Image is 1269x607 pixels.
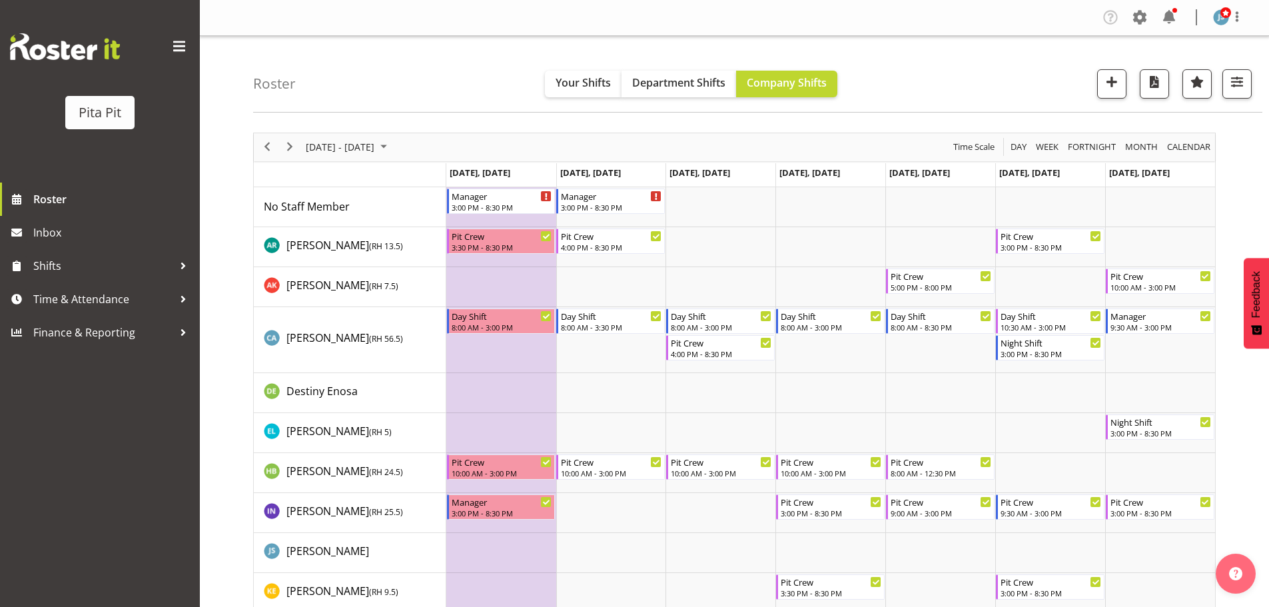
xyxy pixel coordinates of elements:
div: Cathy-lee Amer"s event - Day Shift Begin From Tuesday, October 28, 2025 at 8:00:00 AM GMT+13:00 E... [556,308,665,334]
button: Filter Shifts [1222,69,1252,99]
div: 10:30 AM - 3:00 PM [1001,322,1101,332]
h4: Roster [253,76,296,91]
div: Hannah Bayly"s event - Pit Crew Begin From Friday, October 31, 2025 at 8:00:00 AM GMT+13:00 Ends ... [886,454,995,480]
span: RH 13.5 [372,241,400,252]
span: No Staff Member [264,199,350,214]
span: Week [1035,139,1060,155]
span: [PERSON_NAME] [286,464,403,478]
a: [PERSON_NAME](RH 25.5) [286,503,403,519]
span: RH 7.5 [372,281,396,292]
span: calendar [1166,139,1212,155]
img: help-xxl-2.png [1229,567,1242,580]
button: Department Shifts [622,71,736,97]
span: Department Shifts [632,75,725,90]
div: 3:30 PM - 8:30 PM [452,242,552,253]
span: RH 56.5 [372,333,400,344]
span: [DATE], [DATE] [999,167,1060,179]
img: jason-simpson133.jpg [1213,9,1229,25]
span: [DATE], [DATE] [779,167,840,179]
a: [PERSON_NAME](RH 24.5) [286,463,403,479]
div: Pit Crew [452,229,552,243]
button: Your Shifts [545,71,622,97]
span: ( ) [369,426,392,438]
div: Pita Pit [79,103,121,123]
div: Oct 27 - Nov 02, 2025 [301,133,395,161]
div: 3:00 PM - 8:30 PM [1110,428,1211,438]
td: No Staff Member resource [254,187,446,227]
div: Hannah Bayly"s event - Pit Crew Begin From Monday, October 27, 2025 at 10:00:00 AM GMT+13:00 Ends... [447,454,556,480]
button: Download a PDF of the roster according to the set date range. [1140,69,1169,99]
div: 3:00 PM - 8:30 PM [1001,348,1101,359]
div: Pit Crew [891,495,991,508]
div: Pit Crew [891,269,991,283]
div: 9:30 AM - 3:00 PM [1001,508,1101,518]
span: [PERSON_NAME] [286,330,403,345]
td: Hannah Bayly resource [254,453,446,493]
div: Eva Longie"s event - Night Shift Begin From Sunday, November 2, 2025 at 3:00:00 PM GMT+13:00 Ends... [1106,414,1214,440]
div: 10:00 AM - 3:00 PM [452,468,552,478]
div: 10:00 AM - 3:00 PM [671,468,771,478]
span: Month [1124,139,1159,155]
div: Day Shift [671,309,771,322]
div: Day Shift [561,309,661,322]
div: Cathy-lee Amer"s event - Manager Begin From Sunday, November 2, 2025 at 9:30:00 AM GMT+13:00 Ends... [1106,308,1214,334]
div: Pit Crew [1110,269,1211,283]
span: Time & Attendance [33,289,173,309]
div: 4:00 PM - 8:30 PM [671,348,771,359]
a: No Staff Member [264,199,350,215]
div: Cathy-lee Amer"s event - Night Shift Begin From Saturday, November 1, 2025 at 3:00:00 PM GMT+13:0... [996,335,1104,360]
button: Highlight an important date within the roster. [1182,69,1212,99]
div: Pit Crew [1001,495,1101,508]
span: [DATE] - [DATE] [304,139,376,155]
div: 10:00 AM - 3:00 PM [561,468,661,478]
div: 8:00 AM - 3:30 PM [561,322,661,332]
div: Kashen Epapara"s event - Pit Crew Begin From Saturday, November 1, 2025 at 3:00:00 PM GMT+13:00 E... [996,574,1104,600]
span: RH 5 [372,426,389,438]
a: [PERSON_NAME](RH 13.5) [286,237,403,253]
div: Manager [1110,309,1211,322]
div: 3:30 PM - 8:30 PM [781,588,881,598]
div: previous period [256,133,278,161]
td: Isabella Nixon resource [254,493,446,533]
div: Isabella Nixon"s event - Manager Begin From Monday, October 27, 2025 at 3:00:00 PM GMT+13:00 Ends... [447,494,556,520]
div: Pit Crew [452,455,552,468]
div: Pit Crew [891,455,991,468]
span: Roster [33,189,193,209]
span: [DATE], [DATE] [450,167,510,179]
div: Pit Crew [1001,229,1101,243]
span: Inbox [33,223,193,243]
td: Abby Roy resource [254,227,446,267]
div: Pit Crew [781,495,881,508]
div: Day Shift [781,309,881,322]
div: Manager [452,495,552,508]
span: [PERSON_NAME] [286,278,398,293]
div: Pit Crew [561,455,661,468]
div: 3:00 PM - 8:30 PM [1001,242,1101,253]
div: Hannah Bayly"s event - Pit Crew Begin From Tuesday, October 28, 2025 at 10:00:00 AM GMT+13:00 End... [556,454,665,480]
span: ( ) [369,333,403,344]
span: Fortnight [1066,139,1117,155]
div: 8:00 AM - 8:30 PM [891,322,991,332]
button: Time Scale [951,139,997,155]
div: 3:00 PM - 8:30 PM [452,508,552,518]
td: Eva Longie resource [254,413,446,453]
div: Abby Roy"s event - Pit Crew Begin From Monday, October 27, 2025 at 3:30:00 PM GMT+13:00 Ends At M... [447,229,556,254]
div: next period [278,133,301,161]
div: No Staff Member"s event - Manager Begin From Monday, October 27, 2025 at 3:00:00 PM GMT+13:00 End... [447,189,556,214]
div: 5:00 PM - 8:00 PM [891,282,991,293]
div: Pit Crew [1110,495,1211,508]
span: Destiny Enosa [286,384,358,398]
button: Timeline Month [1123,139,1160,155]
div: Cathy-lee Amer"s event - Day Shift Begin From Friday, October 31, 2025 at 8:00:00 AM GMT+13:00 En... [886,308,995,334]
div: Isabella Nixon"s event - Pit Crew Begin From Thursday, October 30, 2025 at 3:00:00 PM GMT+13:00 E... [776,494,885,520]
span: [PERSON_NAME] [286,584,398,598]
span: Company Shifts [747,75,827,90]
button: Previous [258,139,276,155]
div: 4:00 PM - 8:30 PM [561,242,661,253]
div: 3:00 PM - 8:30 PM [1001,588,1101,598]
div: Aylah Knight"s event - Pit Crew Begin From Sunday, November 2, 2025 at 10:00:00 AM GMT+13:00 Ends... [1106,269,1214,294]
div: 8:00 AM - 3:00 PM [671,322,771,332]
div: Cathy-lee Amer"s event - Day Shift Begin From Saturday, November 1, 2025 at 10:30:00 AM GMT+13:00... [996,308,1104,334]
div: Pit Crew [781,575,881,588]
a: [PERSON_NAME](RH 7.5) [286,277,398,293]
